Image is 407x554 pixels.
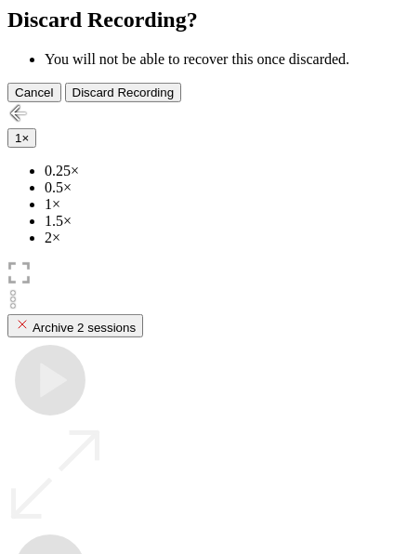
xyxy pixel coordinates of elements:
[65,83,182,102] button: Discard Recording
[7,83,61,102] button: Cancel
[45,179,400,196] li: 0.5×
[7,7,400,33] h2: Discard Recording?
[15,317,136,335] div: Archive 2 sessions
[7,128,36,148] button: 1×
[45,163,400,179] li: 0.25×
[15,131,21,145] span: 1
[45,196,400,213] li: 1×
[45,230,400,246] li: 2×
[45,213,400,230] li: 1.5×
[45,51,400,68] li: You will not be able to recover this once discarded.
[7,314,143,337] button: Archive 2 sessions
